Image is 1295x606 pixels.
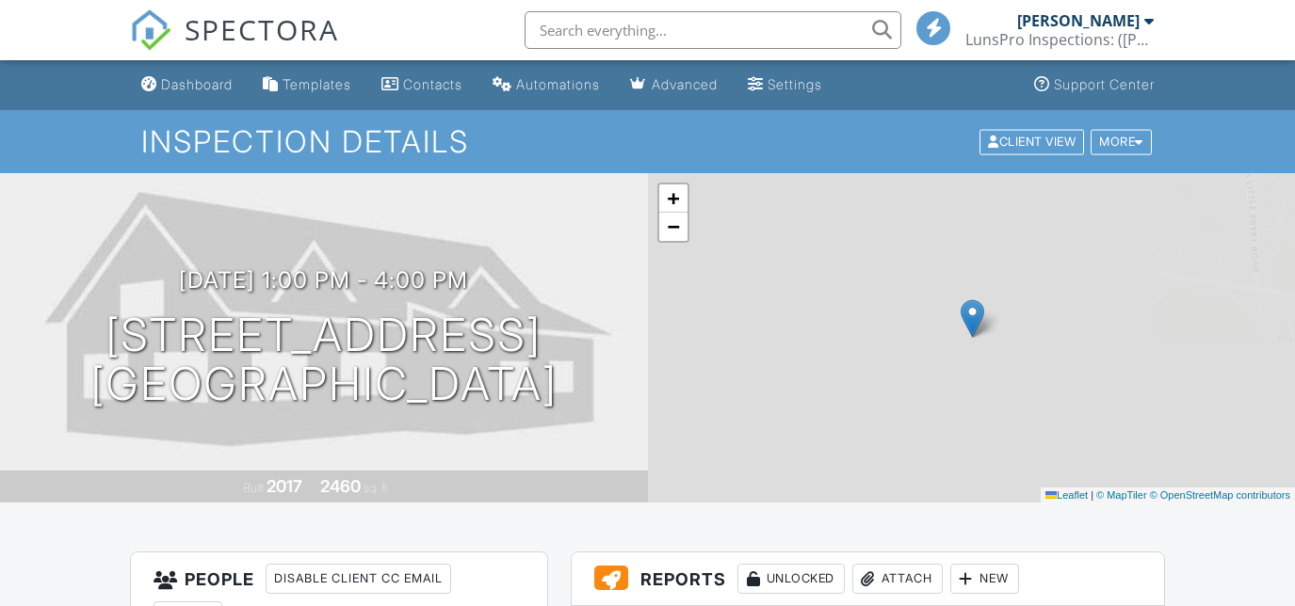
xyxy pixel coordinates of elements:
div: LunsPro Inspections: (Charlotte) [965,30,1154,49]
img: Marker [961,299,984,338]
h1: [STREET_ADDRESS] [GEOGRAPHIC_DATA] [90,311,558,410]
div: Advanced [652,76,718,92]
a: © MapTiler [1096,489,1147,501]
div: More [1091,129,1152,154]
img: The Best Home Inspection Software - Spectora [130,9,171,51]
div: Support Center [1054,76,1155,92]
span: SPECTORA [185,9,339,49]
h1: Inspection Details [141,125,1153,158]
span: − [667,215,679,238]
div: Settings [768,76,822,92]
div: New [950,564,1019,594]
div: Disable Client CC Email [266,564,451,594]
div: 2017 [267,476,302,496]
div: Automations [516,76,600,92]
a: Dashboard [134,68,240,103]
a: SPECTORA [130,25,339,65]
span: + [667,186,679,210]
div: Client View [979,129,1084,154]
div: Dashboard [161,76,233,92]
div: Unlocked [737,564,845,594]
div: Attach [852,564,943,594]
a: Automations (Basic) [485,68,607,103]
a: Advanced [623,68,725,103]
div: Templates [283,76,351,92]
a: Templates [255,68,359,103]
a: Support Center [1027,68,1162,103]
a: Leaflet [1045,489,1088,501]
div: 2460 [320,476,361,496]
input: Search everything... [525,11,901,49]
a: Zoom out [659,213,688,241]
span: Built [243,481,264,495]
h3: [DATE] 1:00 pm - 4:00 pm [179,267,468,293]
a: Settings [740,68,830,103]
a: Client View [978,134,1089,148]
h3: Reports [572,552,1165,606]
span: | [1091,489,1093,501]
div: Contacts [403,76,462,92]
div: [PERSON_NAME] [1017,11,1140,30]
span: sq. ft. [364,481,390,495]
a: Zoom in [659,184,688,213]
a: © OpenStreetMap contributors [1150,489,1290,501]
a: Contacts [374,68,470,103]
